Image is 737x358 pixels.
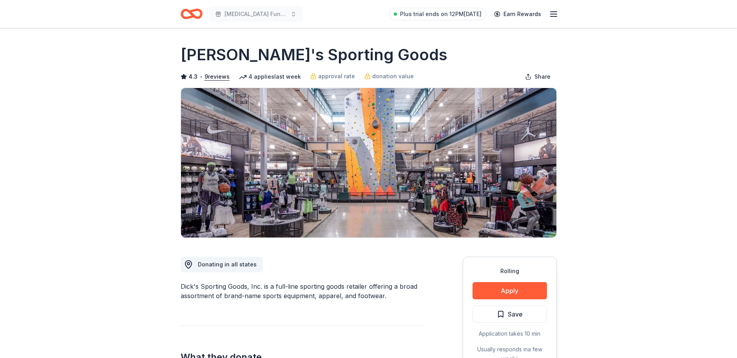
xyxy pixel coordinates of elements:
[209,6,303,22] button: [MEDICAL_DATA] Fundrasier
[181,282,425,300] div: Dick's Sporting Goods, Inc. is a full-line sporting goods retailer offering a broad assortment of...
[372,72,414,81] span: donation value
[534,72,550,81] span: Share
[508,309,523,319] span: Save
[239,72,301,81] div: 4 applies last week
[181,44,447,66] h1: [PERSON_NAME]'s Sporting Goods
[400,9,482,19] span: Plus trial ends on 12PM[DATE]
[318,72,355,81] span: approval rate
[389,8,486,20] a: Plus trial ends on 12PM[DATE]
[489,7,546,21] a: Earn Rewards
[519,69,557,85] button: Share
[310,72,355,81] a: approval rate
[181,88,556,237] img: Image for Dick's Sporting Goods
[473,266,547,276] div: Rolling
[473,306,547,323] button: Save
[225,9,287,19] span: [MEDICAL_DATA] Fundrasier
[199,74,202,80] span: •
[181,5,203,23] a: Home
[198,261,257,268] span: Donating in all states
[205,72,230,81] button: 9reviews
[473,282,547,299] button: Apply
[473,329,547,338] div: Application takes 10 min
[364,72,414,81] a: donation value
[188,72,197,81] span: 4.3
